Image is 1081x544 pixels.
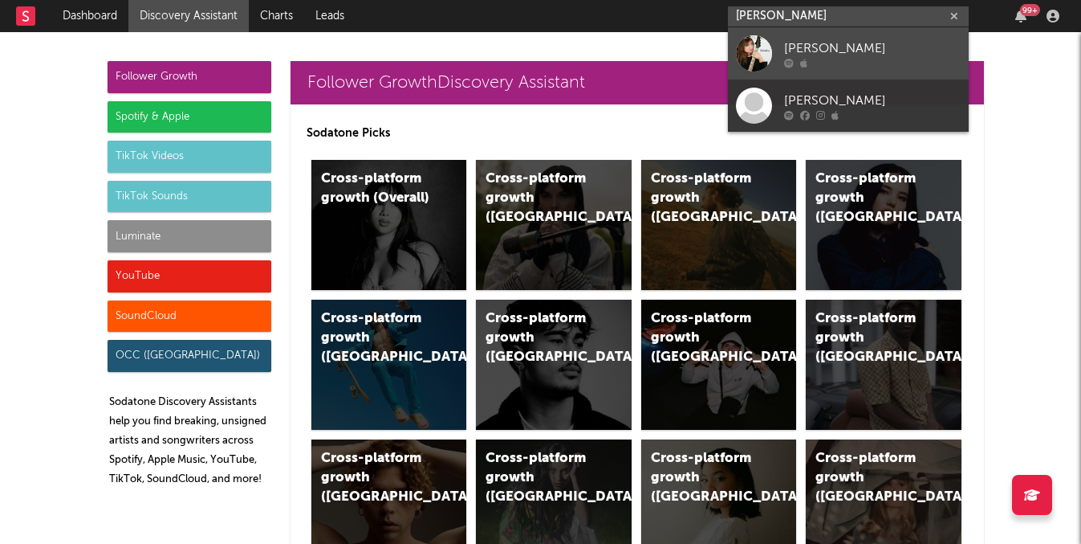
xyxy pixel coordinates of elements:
[651,170,760,227] div: Cross-platform growth ([GEOGRAPHIC_DATA])
[307,124,968,143] p: Sodatone Picks
[728,80,969,132] a: [PERSON_NAME]
[641,160,797,290] a: Cross-platform growth ([GEOGRAPHIC_DATA])
[108,141,271,173] div: TikTok Videos
[108,61,271,93] div: Follower Growth
[108,101,271,133] div: Spotify & Apple
[476,160,632,290] a: Cross-platform growth ([GEOGRAPHIC_DATA])
[784,39,961,58] div: [PERSON_NAME]
[108,181,271,213] div: TikTok Sounds
[108,260,271,292] div: YouTube
[815,309,925,367] div: Cross-platform growth ([GEOGRAPHIC_DATA])
[311,300,467,430] a: Cross-platform growth ([GEOGRAPHIC_DATA])
[641,300,797,430] a: Cross-platform growth ([GEOGRAPHIC_DATA]/GSA)
[321,449,430,507] div: Cross-platform growth ([GEOGRAPHIC_DATA])
[651,309,760,367] div: Cross-platform growth ([GEOGRAPHIC_DATA]/GSA)
[486,449,595,507] div: Cross-platform growth ([GEOGRAPHIC_DATA])
[291,61,984,104] a: Follower GrowthDiscovery Assistant
[784,91,961,110] div: [PERSON_NAME]
[815,449,925,507] div: Cross-platform growth ([GEOGRAPHIC_DATA])
[728,27,969,80] a: [PERSON_NAME]
[476,300,632,430] a: Cross-platform growth ([GEOGRAPHIC_DATA])
[108,301,271,333] div: SoundCloud
[108,220,271,252] div: Luminate
[728,6,969,27] input: Search for artists
[806,300,961,430] a: Cross-platform growth ([GEOGRAPHIC_DATA])
[108,340,271,372] div: OCC ([GEOGRAPHIC_DATA])
[321,170,430,208] div: Cross-platform growth (Overall)
[1015,10,1026,22] button: 99+
[806,160,961,290] a: Cross-platform growth ([GEOGRAPHIC_DATA])
[109,393,271,489] p: Sodatone Discovery Assistants help you find breaking, unsigned artists and songwriters across Spo...
[815,170,925,227] div: Cross-platform growth ([GEOGRAPHIC_DATA])
[486,309,595,367] div: Cross-platform growth ([GEOGRAPHIC_DATA])
[311,160,467,290] a: Cross-platform growth (Overall)
[651,449,760,507] div: Cross-platform growth ([GEOGRAPHIC_DATA])
[1020,4,1040,16] div: 99 +
[321,309,430,367] div: Cross-platform growth ([GEOGRAPHIC_DATA])
[486,170,595,227] div: Cross-platform growth ([GEOGRAPHIC_DATA])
